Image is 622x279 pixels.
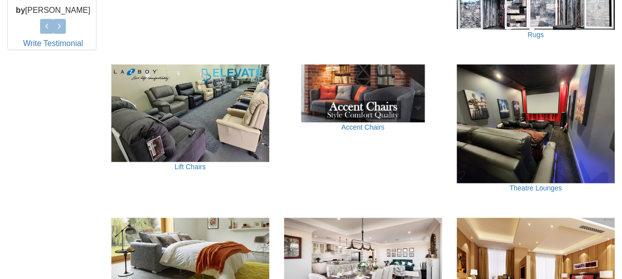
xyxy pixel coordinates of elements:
img: Accent Chairs [284,64,442,122]
a: Write Testimonial [23,39,83,47]
b: by [16,6,25,14]
p: [PERSON_NAME] [10,5,96,16]
a: Theatre Lounges [509,184,562,192]
a: Accent Chairs [341,123,384,131]
a: Rugs [527,31,544,39]
a: Lift Chairs [175,163,206,171]
img: Theatre Lounges [457,64,615,183]
img: Lift Chairs [111,64,269,162]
